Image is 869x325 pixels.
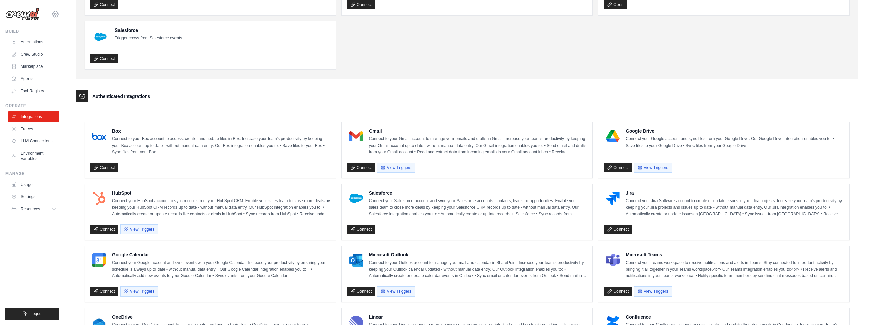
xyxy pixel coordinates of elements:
[377,286,415,297] button: View Triggers
[115,35,182,42] p: Trigger crews from Salesforce events
[8,49,59,60] a: Crew Studio
[92,130,106,143] img: Box Logo
[30,311,43,317] span: Logout
[347,287,375,296] a: Connect
[120,286,158,297] button: View Triggers
[115,27,182,34] h4: Salesforce
[112,251,330,258] h4: Google Calendar
[8,204,59,214] button: Resources
[112,128,330,134] h4: Box
[369,136,587,156] p: Connect to your Gmail account to manage your emails and drafts in Gmail. Increase your team’s pro...
[92,253,106,267] img: Google Calendar Logo
[5,8,39,21] img: Logo
[90,54,118,63] a: Connect
[347,163,375,172] a: Connect
[112,313,330,320] h4: OneDrive
[604,163,632,172] a: Connect
[626,136,844,149] p: Connect your Google account and sync files from your Google Drive. Our Google Drive integration e...
[90,225,118,234] a: Connect
[606,253,620,267] img: Microsoft Teams Logo
[5,28,59,34] div: Build
[606,192,620,205] img: Jira Logo
[92,192,106,205] img: HubSpot Logo
[120,224,158,234] button: View Triggers
[369,313,587,320] h4: Linear
[626,128,844,134] h4: Google Drive
[8,179,59,190] a: Usage
[377,162,415,173] button: View Triggers
[626,313,844,320] h4: Confluence
[112,260,330,280] p: Connect your Google account and sync events with your Google Calendar. Increase your productivity...
[349,192,363,205] img: Salesforce Logo
[369,251,587,258] h4: Microsoft Outlook
[626,190,844,196] h4: Jira
[8,85,59,96] a: Tool Registry
[8,148,59,164] a: Environment Variables
[112,136,330,156] p: Connect to your Box account to access, create, and update files in Box. Increase your team’s prod...
[8,73,59,84] a: Agents
[21,206,40,212] span: Resources
[92,93,150,100] h3: Authenticated Integrations
[369,190,587,196] h4: Salesforce
[634,162,672,173] button: View Triggers
[349,130,363,143] img: Gmail Logo
[604,287,632,296] a: Connect
[606,130,620,143] img: Google Drive Logo
[369,128,587,134] h4: Gmail
[5,103,59,109] div: Operate
[8,61,59,72] a: Marketplace
[626,260,844,280] p: Connect your Teams workspace to receive notifications and alerts in Teams. Stay connected to impo...
[369,198,587,218] p: Connect your Salesforce account and sync your Salesforce accounts, contacts, leads, or opportunit...
[112,190,330,196] h4: HubSpot
[112,198,330,218] p: Connect your HubSpot account to sync records from your HubSpot CRM. Enable your sales team to clo...
[5,171,59,176] div: Manage
[634,286,672,297] button: View Triggers
[347,225,375,234] a: Connect
[8,191,59,202] a: Settings
[626,251,844,258] h4: Microsoft Teams
[8,136,59,147] a: LLM Connections
[349,253,363,267] img: Microsoft Outlook Logo
[626,198,844,218] p: Connect your Jira Software account to create or update issues in your Jira projects. Increase you...
[8,123,59,134] a: Traces
[92,29,109,45] img: Salesforce Logo
[5,308,59,320] button: Logout
[8,37,59,47] a: Automations
[604,225,632,234] a: Connect
[90,287,118,296] a: Connect
[90,163,118,172] a: Connect
[369,260,587,280] p: Connect to your Outlook account to manage your mail and calendar in SharePoint. Increase your tea...
[8,111,59,122] a: Integrations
